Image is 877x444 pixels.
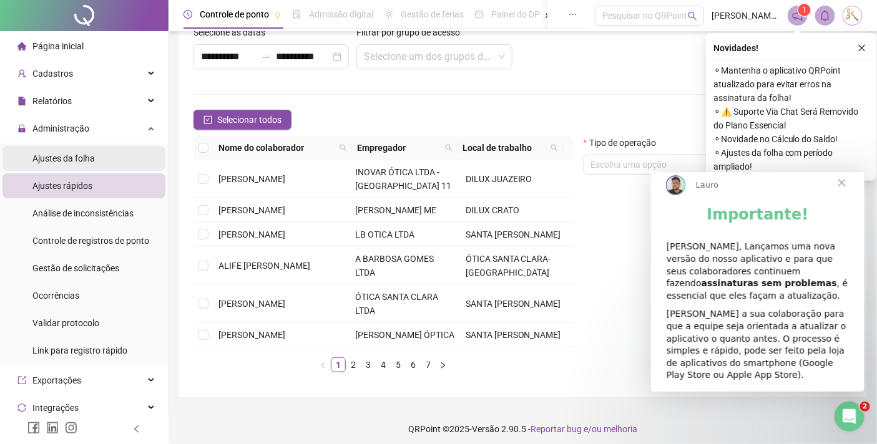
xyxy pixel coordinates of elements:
[463,141,546,155] span: Local de trabalho
[466,229,561,239] span: SANTA [PERSON_NAME]
[798,4,811,16] sup: 1
[466,254,551,277] span: ÓTICA SANTA CLARA- [GEOGRAPHIC_DATA]
[32,318,99,328] span: Validar protocolo
[316,357,331,372] li: Página anterior
[713,64,870,105] span: ⚬ Mantenha o aplicativo QRPoint atualizado para evitar erros na assinatura da folha!
[713,41,758,55] span: Novidades !
[32,263,119,273] span: Gestão de solicitações
[16,136,198,210] div: [PERSON_NAME] a sua colaboração para que a equipe seja orientada a atualizar o aplicativo o quant...
[32,96,72,106] span: Relatórios
[356,292,439,316] span: ÓTICA SANTA CLARA LTDA
[472,424,499,434] span: Versão
[391,357,406,372] li: 5
[32,291,79,301] span: Ocorrências
[713,132,870,146] span: ⚬ Novidade no Cálculo do Saldo!
[713,105,870,132] span: ⚬ ⚠️ Suporte Via Chat Será Removido do Plano Essencial
[27,422,40,434] span: facebook
[46,422,59,434] span: linkedin
[439,362,447,369] span: right
[32,69,73,79] span: Cadastros
[200,9,269,19] span: Controle de ponto
[51,106,186,116] b: assinaturas sem problemas
[32,123,89,133] span: Administração
[17,42,26,51] span: home
[32,403,79,413] span: Integrações
[820,10,831,21] span: bell
[475,10,484,19] span: dashboard
[293,10,301,19] span: file-done
[132,425,141,433] span: left
[802,6,806,14] span: 1
[261,52,271,62] span: swap-right
[406,358,420,372] a: 6
[32,153,95,163] span: Ajustes da folha
[357,141,439,155] span: Empregador
[32,345,127,355] span: Link para registro rápido
[421,357,436,372] li: 7
[860,402,870,412] span: 2
[217,113,282,127] span: Selecionar todos
[356,167,452,191] span: INOVAR ÓTICA LTDA - [GEOGRAPHIC_DATA] 11
[346,358,360,372] a: 2
[331,358,345,372] a: 1
[361,358,375,372] a: 3
[843,6,862,25] img: 75171
[466,330,561,340] span: SANTA [PERSON_NAME]
[858,44,866,52] span: close
[651,172,865,392] iframe: Intercom live chat mensagem
[194,26,273,39] label: Selecione as datas
[688,11,697,21] span: search
[17,97,26,105] span: file
[17,69,26,78] span: user-add
[316,357,331,372] button: left
[443,138,455,157] span: search
[218,141,335,155] span: Nome do colaborador
[376,358,390,372] a: 4
[361,357,376,372] li: 3
[218,261,310,271] span: ALIFE [PERSON_NAME]
[32,236,149,246] span: Controle de registros de ponto
[331,357,346,372] li: 1
[218,229,285,239] span: [PERSON_NAME]
[337,138,350,157] span: search
[194,110,292,130] button: Selecionar todos
[184,10,192,19] span: clock-circle
[356,205,437,215] span: [PERSON_NAME] ME
[356,254,434,277] span: A BARBOSA GOMES LTDA
[385,10,393,19] span: sun
[569,10,577,19] span: ellipsis
[436,357,451,372] li: Próxima página
[32,41,84,51] span: Página inicial
[713,146,870,173] span: ⚬ Ajustes da folha com período ampliado!
[712,9,780,22] span: [PERSON_NAME] - GRUPO JK
[356,26,468,39] label: Filtrar por grupo de acesso
[218,174,285,184] span: [PERSON_NAME]
[218,205,285,215] span: [PERSON_NAME]
[16,69,198,130] div: [PERSON_NAME], Lançamos uma nova versão do nosso aplicativo e para que seus colaboradores continu...
[218,330,285,340] span: [PERSON_NAME]
[551,144,558,152] span: search
[274,11,282,19] span: pushpin
[792,10,803,21] span: notification
[203,115,212,124] span: check-square
[466,174,532,184] span: DILUX JUAZEIRO
[584,136,664,150] label: Tipo de operação
[218,299,285,309] span: [PERSON_NAME]
[356,330,455,340] span: [PERSON_NAME] ÓPTICA
[32,208,134,218] span: Análise de inconsistências
[32,181,92,191] span: Ajustes rápidos
[466,205,519,215] span: DILUX CRATO
[548,138,561,157] span: search
[835,402,865,432] iframe: Intercom live chat
[391,358,405,372] a: 5
[17,376,26,385] span: export
[545,11,552,19] span: pushpin
[65,422,77,434] span: instagram
[401,9,464,19] span: Gestão de férias
[356,229,415,239] span: LB OTICA LTDA
[56,34,158,51] b: Importante!
[32,375,81,385] span: Exportações
[491,9,540,19] span: Painel do DP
